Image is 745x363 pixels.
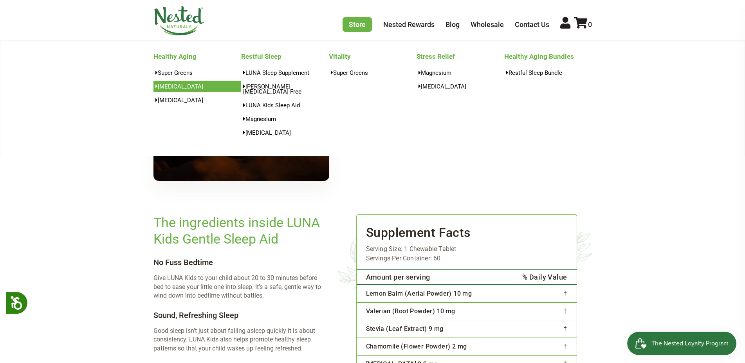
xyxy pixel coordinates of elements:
a: Magnesium [417,67,504,78]
a: Contact Us [515,20,549,29]
td: † [502,302,577,320]
a: [MEDICAL_DATA] [241,127,329,138]
h4: Sound, Refreshing Sleep [153,311,325,320]
td: † [502,338,577,355]
span: 0 [588,20,592,29]
a: LUNA Sleep Supplement [241,67,329,78]
a: Stress Relief [417,50,504,63]
th: % Daily Value [502,270,577,285]
a: [MEDICAL_DATA] [153,81,241,92]
a: Blog [446,20,460,29]
a: Super Greens [153,67,241,78]
h2: The ingredients inside LUNA Kids Gentle Sleep Aid [153,214,325,247]
p: Good sleep isn’t just about falling asleep quickly it is about consistency. LUNA Kids also helps ... [153,327,325,353]
a: Wholesale [471,20,504,29]
div: Servings Per Container: 60 [357,254,577,263]
a: Healthy Aging [153,50,241,63]
p: Give LUNA Kids to your child about 20 to 30 minutes before bed to ease your little one into sleep... [153,274,325,300]
a: Super Greens [329,67,417,78]
td: Lemon Balm (Aerial Powder) 10 mg [357,285,502,303]
h3: Supplement Facts [357,215,577,244]
div: Serving Size: 1 Chewable Tablet [357,244,577,254]
td: † [502,285,577,303]
img: Nested Naturals [153,6,204,36]
td: Valerian (Root Powder) 10 mg [357,302,502,320]
td: † [502,320,577,338]
a: Store [343,17,372,32]
a: [MEDICAL_DATA] [153,94,241,106]
iframe: Button to open loyalty program pop-up [627,332,737,355]
a: Restful Sleep [241,50,329,63]
a: LUNA Kids Sleep Aid [241,99,329,111]
a: Restful Sleep Bundle [504,67,592,78]
a: Vitality [329,50,417,63]
a: Healthy Aging Bundles [504,50,592,63]
a: [MEDICAL_DATA] [417,81,504,92]
a: Nested Rewards [383,20,435,29]
a: Magnesium [241,113,329,125]
a: 0 [574,20,592,29]
td: Chamomile (Flower Powder) 2 mg [357,338,502,355]
td: Stevia (Leaf Extract) 9 mg [357,320,502,338]
a: [PERSON_NAME][MEDICAL_DATA] Free [241,81,329,97]
h4: No Fuss Bedtime [153,258,325,267]
th: Amount per serving [357,270,502,285]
